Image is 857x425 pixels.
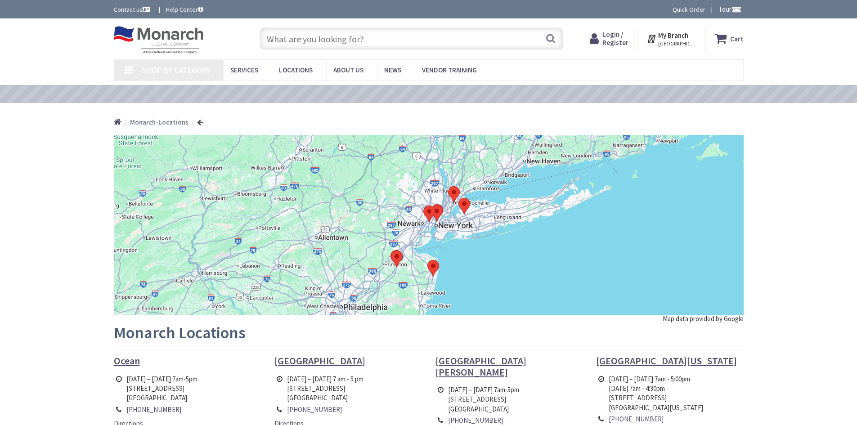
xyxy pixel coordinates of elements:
td: [DATE] – [DATE] 7 am - 5 pm [STREET_ADDRESS] [GEOGRAPHIC_DATA] [285,373,366,404]
td: [DATE] – [DATE] 7am - 5:00pm [DATE] 7am - 4:30pm [STREET_ADDRESS] [GEOGRAPHIC_DATA][US_STATE] [606,373,705,414]
div: My Branch [GEOGRAPHIC_DATA][US_STATE], [GEOGRAPHIC_DATA] [646,31,696,47]
img: Monarch Electric Company [114,26,204,54]
a: [PHONE_NUMBER] [609,414,664,424]
td: [DATE] – [DATE] 7am-5pm [STREET_ADDRESS] [GEOGRAPHIC_DATA] [124,373,200,404]
span: Ocean [114,354,140,367]
strong: Cart [730,31,744,47]
span: Vendor Training [422,66,477,74]
a: [GEOGRAPHIC_DATA] [274,355,365,366]
span: Shop By Category [142,65,211,75]
span: About Us [333,66,363,74]
a: [PHONE_NUMBER] [448,416,503,425]
a: Login / Register [590,31,628,47]
a: VIEW OUR VIDEO TRAINING LIBRARY [350,89,507,99]
span: Login / Register [602,30,628,47]
a: Cart [715,31,744,47]
span: Tour [718,5,741,13]
div: Map data provided by Google [663,314,744,323]
a: Help Center [166,5,203,14]
a: [PHONE_NUMBER] [287,405,342,414]
a: Contact us [114,5,152,14]
a: [GEOGRAPHIC_DATA][PERSON_NAME] [435,355,583,377]
span: News [384,66,401,74]
a: [PHONE_NUMBER] [126,405,181,414]
a: [GEOGRAPHIC_DATA][US_STATE] [596,355,737,366]
span: Locations [279,66,313,74]
strong: Monarch-Locations [130,118,188,126]
a: Quick Order [673,5,705,14]
span: Services [230,66,258,74]
strong: My Branch [658,31,688,40]
span: [GEOGRAPHIC_DATA][US_STATE], [GEOGRAPHIC_DATA] [658,40,696,47]
a: Ocean [114,355,140,366]
input: What are you looking for? [260,27,563,50]
span: [GEOGRAPHIC_DATA] [274,354,365,367]
span: [GEOGRAPHIC_DATA][PERSON_NAME] [435,354,526,378]
h1: Monarch Locations [114,324,744,347]
td: [DATE] – [DATE] 7am-5pm [STREET_ADDRESS] [GEOGRAPHIC_DATA] [446,384,521,415]
span: [GEOGRAPHIC_DATA][US_STATE] [596,354,737,367]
